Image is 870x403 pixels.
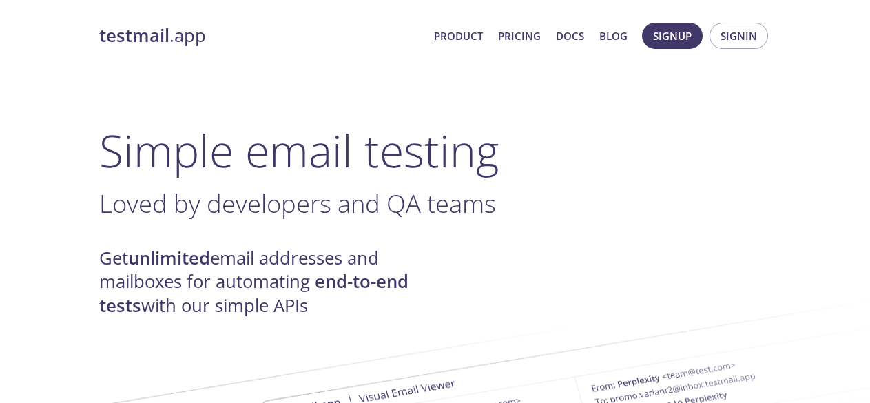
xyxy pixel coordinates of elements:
a: Product [434,27,483,45]
a: Blog [599,27,628,45]
strong: testmail [99,23,169,48]
h1: Simple email testing [99,124,771,177]
button: Signup [642,23,703,49]
span: Signin [721,27,757,45]
a: testmail.app [99,24,423,48]
h4: Get email addresses and mailboxes for automating with our simple APIs [99,247,435,318]
strong: end-to-end tests [99,269,408,317]
a: Pricing [498,27,541,45]
button: Signin [710,23,768,49]
a: Docs [556,27,584,45]
span: Loved by developers and QA teams [99,186,496,220]
strong: unlimited [128,246,210,270]
span: Signup [653,27,692,45]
